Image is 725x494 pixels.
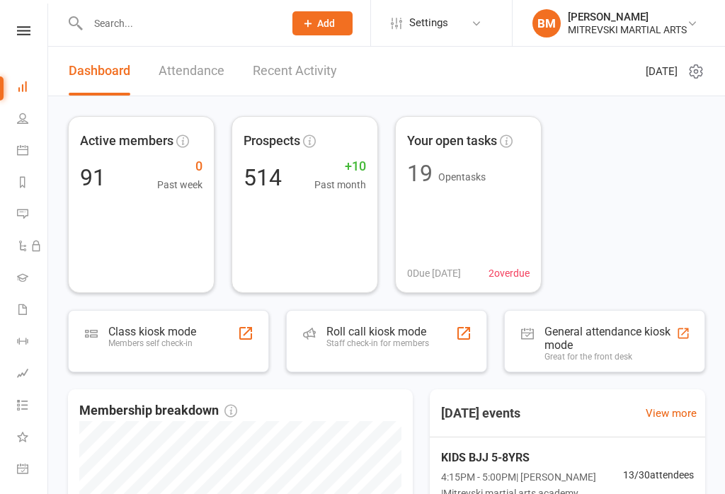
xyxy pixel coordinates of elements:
[79,401,237,421] span: Membership breakdown
[407,265,461,281] span: 0 Due [DATE]
[441,449,623,467] span: KIDS BJJ 5-8YRS
[326,338,429,348] div: Staff check-in for members
[292,11,353,35] button: Add
[489,265,530,281] span: 2 overdue
[438,171,486,183] span: Open tasks
[326,325,429,338] div: Roll call kiosk mode
[532,9,561,38] div: BM
[544,352,676,362] div: Great for the front desk
[157,156,202,177] span: 0
[568,23,687,36] div: MITREVSKI MARTIAL ARTS
[646,405,697,422] a: View more
[314,156,366,177] span: +10
[244,166,282,189] div: 514
[108,338,196,348] div: Members self check-in
[430,401,532,426] h3: [DATE] events
[17,104,49,136] a: People
[646,63,678,80] span: [DATE]
[159,47,224,96] a: Attendance
[17,168,49,200] a: Reports
[314,177,366,193] span: Past month
[17,136,49,168] a: Calendar
[69,47,130,96] a: Dashboard
[407,131,497,151] span: Your open tasks
[17,359,49,391] a: Assessments
[80,131,173,151] span: Active members
[568,11,687,23] div: [PERSON_NAME]
[253,47,337,96] a: Recent Activity
[84,13,274,33] input: Search...
[108,325,196,338] div: Class kiosk mode
[244,131,300,151] span: Prospects
[623,467,694,483] span: 13 / 30 attendees
[80,166,105,189] div: 91
[409,7,448,39] span: Settings
[17,423,49,454] a: What's New
[157,177,202,193] span: Past week
[17,72,49,104] a: Dashboard
[17,454,49,486] a: General attendance kiosk mode
[407,162,433,185] div: 19
[544,325,676,352] div: General attendance kiosk mode
[317,18,335,29] span: Add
